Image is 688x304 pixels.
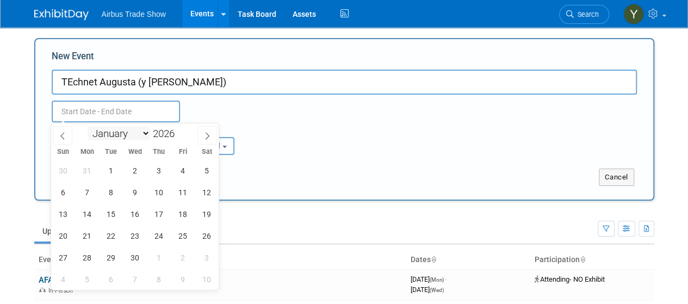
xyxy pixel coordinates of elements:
span: September 16, 2026 [125,203,146,225]
span: August 30, 2026 [53,160,74,181]
span: September 6, 2026 [53,182,74,203]
span: October 2, 2026 [172,247,194,268]
span: Fri [171,148,195,156]
span: October 8, 2026 [148,269,170,290]
input: Year [150,127,183,140]
a: Sort by Start Date [431,255,436,264]
div: Participation: [160,122,253,137]
span: September 20, 2026 [53,225,74,246]
a: Upcoming16 [34,221,98,241]
div: Attendance / Format: [52,122,144,137]
span: Mon [75,148,99,156]
span: September 29, 2026 [101,247,122,268]
span: September 18, 2026 [172,203,194,225]
a: Search [559,5,609,24]
span: September 12, 2026 [196,182,218,203]
img: ExhibitDay [34,9,89,20]
span: (Mon) [430,277,444,283]
span: Airbus Trade Show [102,10,166,18]
span: October 7, 2026 [125,269,146,290]
span: September 24, 2026 [148,225,170,246]
input: Start Date - End Date [52,101,180,122]
span: Wed [123,148,147,156]
span: September 28, 2026 [77,247,98,268]
span: September 10, 2026 [148,182,170,203]
span: September 7, 2026 [77,182,98,203]
span: Search [574,10,599,18]
span: [DATE] [411,286,444,294]
span: September 13, 2026 [53,203,74,225]
span: October 10, 2026 [196,269,218,290]
button: Cancel [599,169,634,186]
span: September 8, 2026 [101,182,122,203]
span: September 15, 2026 [101,203,122,225]
span: August 31, 2026 [77,160,98,181]
span: September 26, 2026 [196,225,218,246]
img: In-Person Event [39,287,46,293]
span: September 1, 2026 [101,160,122,181]
span: Attending- NO Exhibit [535,275,605,283]
span: September 19, 2026 [196,203,218,225]
select: Month [88,127,150,140]
span: Sat [195,148,219,156]
span: October 3, 2026 [196,247,218,268]
span: In-Person [48,287,76,294]
span: September 23, 2026 [125,225,146,246]
span: September 21, 2026 [77,225,98,246]
span: September 22, 2026 [101,225,122,246]
span: Sun [51,148,75,156]
th: Dates [406,251,530,269]
span: September 3, 2026 [148,160,170,181]
span: September 14, 2026 [77,203,98,225]
span: Tue [99,148,123,156]
th: Event [34,251,406,269]
span: (Wed) [430,287,444,293]
a: Sort by Participation Type [580,255,585,264]
span: September 27, 2026 [53,247,74,268]
span: September 4, 2026 [172,160,194,181]
span: October 1, 2026 [148,247,170,268]
span: September 9, 2026 [125,182,146,203]
span: October 6, 2026 [101,269,122,290]
input: Name of Trade Show / Conference [52,70,637,95]
a: AFA '25 (Y [PERSON_NAME]) [39,275,142,285]
span: September 17, 2026 [148,203,170,225]
span: October 4, 2026 [53,269,74,290]
span: - [445,275,447,283]
span: [DATE] [411,275,447,283]
span: October 5, 2026 [77,269,98,290]
th: Participation [530,251,654,269]
span: September 11, 2026 [172,182,194,203]
img: Yolanda Bauza [623,4,644,24]
label: New Event [52,50,94,67]
span: October 9, 2026 [172,269,194,290]
span: Thu [147,148,171,156]
span: September 2, 2026 [125,160,146,181]
span: September 25, 2026 [172,225,194,246]
span: September 5, 2026 [196,160,218,181]
span: September 30, 2026 [125,247,146,268]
